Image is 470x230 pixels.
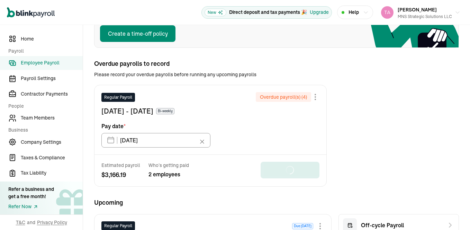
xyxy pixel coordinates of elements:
span: Off-cycle Payroll [361,221,404,229]
img: loader [284,164,296,176]
span: Help [349,9,359,16]
span: Regular Payroll [104,94,132,100]
span: Employee Payroll [21,59,83,67]
span: Estimated payroll [101,162,140,169]
span: Who’s getting paid [148,162,189,169]
span: Payroll [8,47,79,55]
span: Tax Liability [21,169,83,177]
input: XX/XX/XX [101,133,210,148]
span: Business [8,126,79,134]
span: Taxes & Compliance [21,154,83,161]
span: Overdue payrolls to record [94,59,459,68]
span: Please record your overdue payrolls before running any upcoming payrolls [94,71,459,78]
span: People [8,103,79,110]
span: Team Members [21,114,83,122]
span: Pay date [101,122,126,130]
span: Privacy Policy [37,219,67,226]
span: 2 employees [148,170,189,178]
span: T&C [16,219,25,226]
button: Upgrade [310,9,329,16]
button: Create a time-off policy [100,25,175,42]
a: Refer Now [8,203,54,210]
span: [DATE] - [DATE] [101,106,153,116]
span: Payroll Settings [21,75,83,82]
span: [PERSON_NAME] [398,7,437,13]
span: $ 3,166.19 [101,170,140,179]
span: Contractor Payments [21,90,83,98]
span: Due [DATE] [292,223,313,229]
button: Help [337,6,373,19]
div: MNS Strategic Solutions LLC [398,14,452,20]
button: [PERSON_NAME]MNS Strategic Solutions LLC [378,4,463,21]
div: Refer a business and get a free month! [8,186,54,200]
span: Company Settings [21,139,83,146]
span: Home [21,35,83,43]
span: Regular Payroll [104,223,132,229]
span: Overdue payroll(s) ( 4 ) [260,94,307,100]
iframe: Chat Widget [435,197,470,230]
nav: Global [7,2,55,23]
p: Direct deposit and tax payments 🎉 [229,9,307,16]
span: Upcoming [94,198,459,207]
span: New [205,9,226,16]
span: Bi-weekly [156,108,174,114]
